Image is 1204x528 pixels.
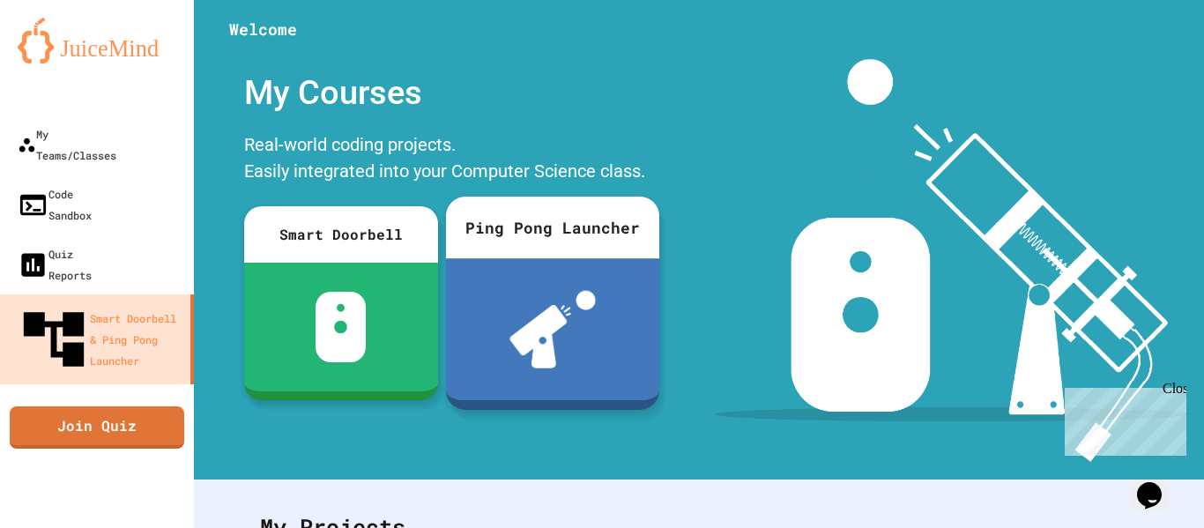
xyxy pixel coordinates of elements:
div: Code Sandbox [18,183,92,226]
div: Real-world coding projects. Easily integrated into your Computer Science class. [235,127,658,193]
iframe: chat widget [1058,381,1186,456]
div: Quiz Reports [18,243,92,286]
div: Smart Doorbell [244,206,438,263]
iframe: chat widget [1130,457,1186,510]
a: Join Quiz [10,406,184,449]
div: Smart Doorbell & Ping Pong Launcher [18,303,183,376]
img: banner-image-my-projects.png [715,59,1187,462]
img: sdb-white.svg [316,292,366,362]
div: Chat with us now!Close [7,7,122,112]
img: ppl-with-ball.png [509,291,596,368]
img: logo-orange.svg [18,18,176,63]
div: My Teams/Classes [18,123,116,166]
div: Ping Pong Launcher [446,197,659,258]
div: My Courses [235,59,658,127]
